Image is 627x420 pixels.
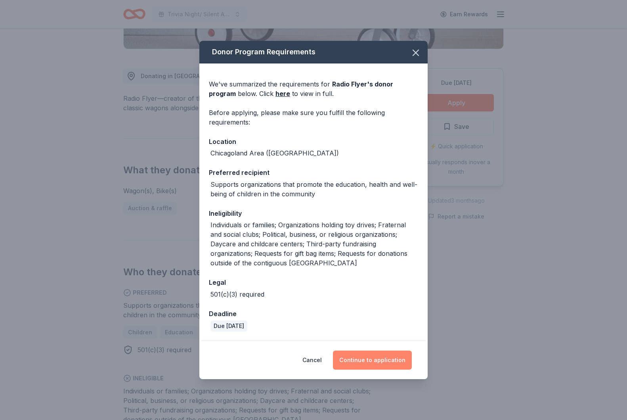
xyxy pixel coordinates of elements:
[275,89,290,98] a: here
[210,320,247,332] div: Due [DATE]
[209,108,418,127] div: Before applying, please make sure you fulfill the following requirements:
[302,351,322,370] button: Cancel
[333,351,412,370] button: Continue to application
[209,309,418,319] div: Deadline
[199,41,428,63] div: Donor Program Requirements
[209,79,418,98] div: We've summarized the requirements for below. Click to view in full.
[209,277,418,288] div: Legal
[209,167,418,178] div: Preferred recipient
[209,136,418,147] div: Location
[210,180,418,199] div: Supports organizations that promote the education, health and well-being of children in the commu...
[210,220,418,268] div: Individuals or families; Organizations holding toy drives; Fraternal and social clubs; Political,...
[209,208,418,219] div: Ineligibility
[210,148,339,158] div: Chicagoland Area ([GEOGRAPHIC_DATA])
[210,290,264,299] div: 501(c)(3) required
